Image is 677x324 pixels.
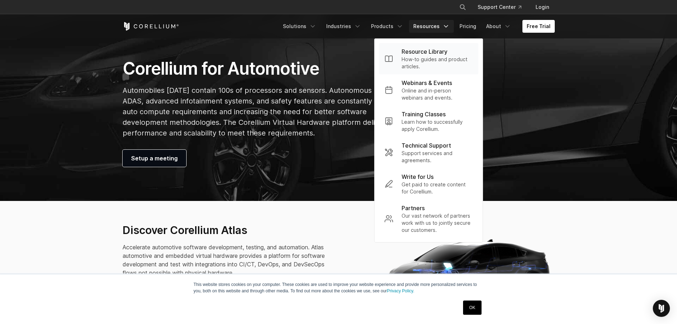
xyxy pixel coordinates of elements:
p: How-to guides and product articles. [402,56,473,70]
p: Automobiles [DATE] contain 100s of processors and sensors. Autonomous driving, ADAS, advanced inf... [123,85,406,138]
a: Technical Support Support services and agreements. [379,137,478,168]
p: Webinars & Events [402,79,452,87]
p: Training Classes [402,110,446,118]
a: Write for Us Get paid to create content for Corellium. [379,168,478,200]
div: Navigation Menu [279,20,555,33]
p: Technical Support [402,141,451,150]
h3: Discover Corellium Atlas [123,224,334,237]
p: Support services and agreements. [402,150,473,164]
p: Partners [402,204,425,212]
a: Resource Library How-to guides and product articles. [379,43,478,74]
a: Support Center [472,1,527,14]
img: Corellium_Hero_Atlas_Header [383,234,554,308]
p: Online and in-person webinars and events. [402,87,473,101]
a: About [482,20,515,33]
a: Solutions [279,20,321,33]
a: Login [530,1,555,14]
p: Resource Library [402,47,447,56]
div: Navigation Menu [451,1,555,14]
a: Resources [409,20,454,33]
div: Open Intercom Messenger [653,300,670,317]
a: Webinars & Events Online and in-person webinars and events. [379,74,478,106]
a: Pricing [455,20,480,33]
h1: Corellium for Automotive [123,58,406,79]
p: Get paid to create content for Corellium. [402,181,473,195]
a: Industries [322,20,365,33]
a: Corellium Home [123,22,179,31]
a: Setup a meeting [123,150,186,167]
p: Learn how to successfully apply Corellium. [402,118,473,133]
span: Setup a meeting [131,154,178,163]
p: Accelerate automotive software development, testing, and automation. Atlas automotive and embedde... [123,243,334,277]
a: Privacy Policy. [387,288,414,293]
a: OK [463,301,481,315]
p: Our vast network of partners work with us to jointly secure our customers. [402,212,473,234]
a: Products [367,20,408,33]
button: Search [456,1,469,14]
a: Free Trial [522,20,555,33]
a: Training Classes Learn how to successfully apply Corellium. [379,106,478,137]
p: Write for Us [402,172,434,181]
a: Partners Our vast network of partners work with us to jointly secure our customers. [379,200,478,238]
p: This website stores cookies on your computer. These cookies are used to improve your website expe... [194,281,484,294]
